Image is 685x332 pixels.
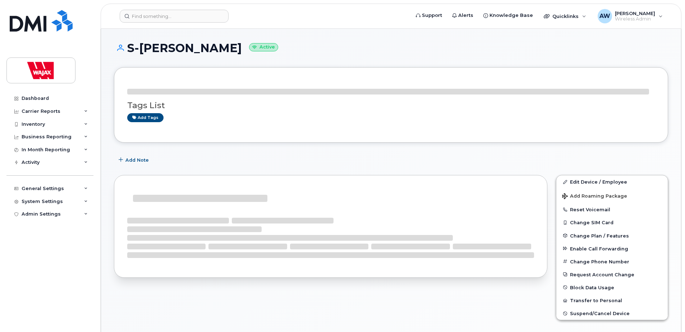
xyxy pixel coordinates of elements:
span: Suspend/Cancel Device [570,311,630,316]
span: Enable Call Forwarding [570,246,628,251]
button: Change Plan / Features [556,229,668,242]
button: Add Note [114,153,155,166]
span: Add Note [125,157,149,163]
h3: Tags List [127,101,655,110]
h1: S-[PERSON_NAME] [114,42,668,54]
a: Add tags [127,113,164,122]
button: Change Phone Number [556,255,668,268]
button: Transfer to Personal [556,294,668,307]
small: Active [249,43,278,51]
button: Reset Voicemail [556,203,668,216]
button: Add Roaming Package [556,188,668,203]
button: Change SIM Card [556,216,668,229]
span: Change Plan / Features [570,233,629,238]
span: Add Roaming Package [562,193,627,200]
button: Block Data Usage [556,281,668,294]
button: Enable Call Forwarding [556,242,668,255]
button: Request Account Change [556,268,668,281]
button: Suspend/Cancel Device [556,307,668,320]
a: Edit Device / Employee [556,175,668,188]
